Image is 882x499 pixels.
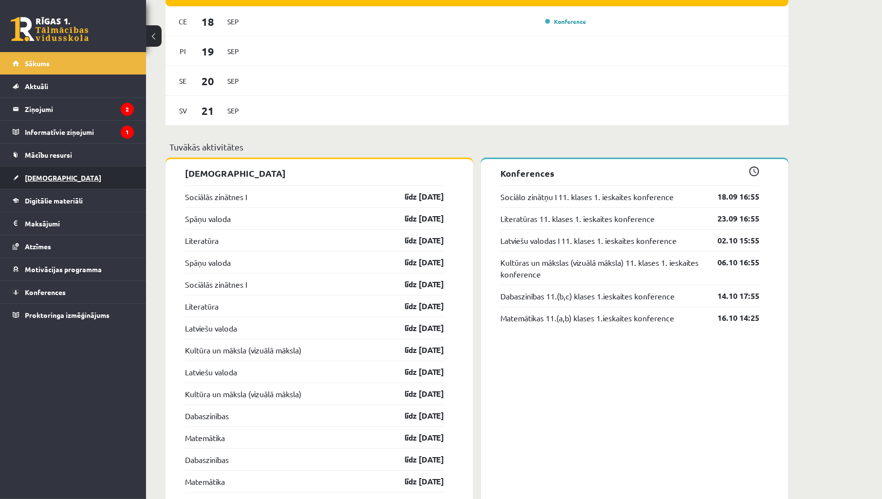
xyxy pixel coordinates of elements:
[13,281,134,303] a: Konferences
[13,304,134,326] a: Proktoringa izmēģinājums
[387,476,444,487] a: līdz [DATE]
[387,410,444,422] a: līdz [DATE]
[193,14,223,30] span: 18
[185,191,247,203] a: Sociālās zinātnes I
[223,44,243,59] span: Sep
[500,213,655,224] a: Literatūras 11. klases 1. ieskaites konference
[11,17,89,41] a: Rīgas 1. Tālmācības vidusskola
[193,73,223,89] span: 20
[25,150,72,159] span: Mācību resursi
[25,196,83,205] span: Digitālie materiāli
[387,213,444,224] a: līdz [DATE]
[387,322,444,334] a: līdz [DATE]
[13,121,134,143] a: Informatīvie ziņojumi1
[387,366,444,378] a: līdz [DATE]
[13,75,134,97] a: Aktuāli
[185,366,237,378] a: Latviešu valoda
[185,410,229,422] a: Dabaszinības
[387,344,444,356] a: līdz [DATE]
[13,144,134,166] a: Mācību resursi
[173,44,193,59] span: Pi
[185,454,229,465] a: Dabaszinības
[703,290,759,302] a: 14.10 17:55
[185,278,247,290] a: Sociālās zinātnes I
[25,121,134,143] legend: Informatīvie ziņojumi
[223,74,243,89] span: Sep
[173,103,193,118] span: Sv
[387,300,444,312] a: līdz [DATE]
[13,52,134,74] a: Sākums
[387,454,444,465] a: līdz [DATE]
[185,300,219,312] a: Literatūra
[387,257,444,268] a: līdz [DATE]
[703,213,759,224] a: 23.09 16:55
[173,74,193,89] span: Se
[185,257,231,268] a: Spāņu valoda
[185,344,301,356] a: Kultūra un māksla (vizuālā māksla)
[25,173,101,182] span: [DEMOGRAPHIC_DATA]
[185,166,444,180] p: [DEMOGRAPHIC_DATA]
[500,235,677,246] a: Latviešu valodas I 11. klases 1. ieskaites konference
[25,265,102,274] span: Motivācijas programma
[387,432,444,444] a: līdz [DATE]
[185,235,219,246] a: Literatūra
[13,258,134,280] a: Motivācijas programma
[13,212,134,235] a: Maksājumi
[500,191,674,203] a: Sociālo zinātņu I 11. klases 1. ieskaites konference
[387,235,444,246] a: līdz [DATE]
[121,103,134,116] i: 2
[13,189,134,212] a: Digitālie materiāli
[703,235,759,246] a: 02.10 15:55
[25,212,134,235] legend: Maksājumi
[500,290,675,302] a: Dabaszinības 11.(b,c) klases 1.ieskaites konference
[193,43,223,59] span: 19
[500,166,759,180] p: Konferences
[193,103,223,119] span: 21
[387,278,444,290] a: līdz [DATE]
[545,18,586,25] a: Konference
[173,14,193,29] span: Ce
[25,82,48,91] span: Aktuāli
[387,388,444,400] a: līdz [DATE]
[25,98,134,120] legend: Ziņojumi
[25,288,66,296] span: Konferences
[185,476,225,487] a: Matemātika
[703,191,759,203] a: 18.09 16:55
[25,242,51,251] span: Atzīmes
[500,312,674,324] a: Matemātikas 11.(a,b) klases 1.ieskaites konference
[185,322,237,334] a: Latviešu valoda
[223,103,243,118] span: Sep
[223,14,243,29] span: Sep
[185,388,301,400] a: Kultūra un māksla (vizuālā māksla)
[169,140,785,153] p: Tuvākās aktivitātes
[387,191,444,203] a: līdz [DATE]
[121,126,134,139] i: 1
[13,235,134,258] a: Atzīmes
[25,59,50,68] span: Sākums
[13,98,134,120] a: Ziņojumi2
[703,257,759,268] a: 06.10 16:55
[13,166,134,189] a: [DEMOGRAPHIC_DATA]
[185,213,231,224] a: Spāņu valoda
[703,312,759,324] a: 16.10 14:25
[185,432,225,444] a: Matemātika
[500,257,703,280] a: Kultūras un mākslas (vizuālā māksla) 11. klases 1. ieskaites konference
[25,311,110,319] span: Proktoringa izmēģinājums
